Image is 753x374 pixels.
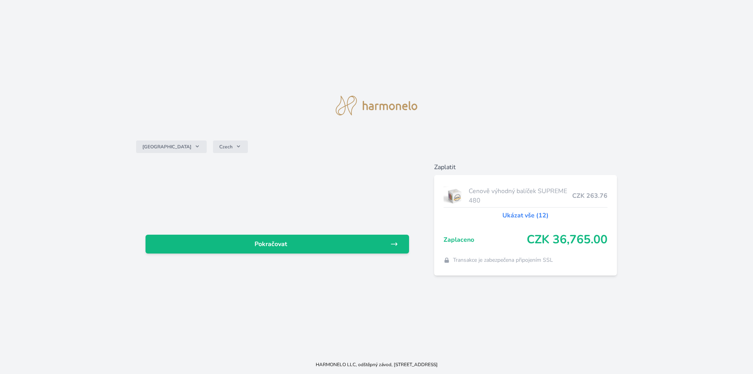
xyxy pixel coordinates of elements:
[527,233,607,247] span: CZK 36,765.00
[444,235,527,244] span: Zaplaceno
[434,162,617,172] h6: Zaplatit
[146,235,409,254] a: Pokračovat
[572,191,607,201] span: CZK 263.76
[219,144,233,150] span: Czech
[142,144,191,150] span: [GEOGRAPHIC_DATA]
[152,239,390,249] span: Pokračovat
[213,140,248,153] button: Czech
[453,256,553,264] span: Transakce je zabezpečena připojením SSL
[336,96,417,115] img: logo.svg
[502,211,549,220] a: Ukázat vše (12)
[136,140,207,153] button: [GEOGRAPHIC_DATA]
[469,186,572,205] span: Cenově výhodný balíček SUPREME 480
[444,186,466,206] img: supreme.jpg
